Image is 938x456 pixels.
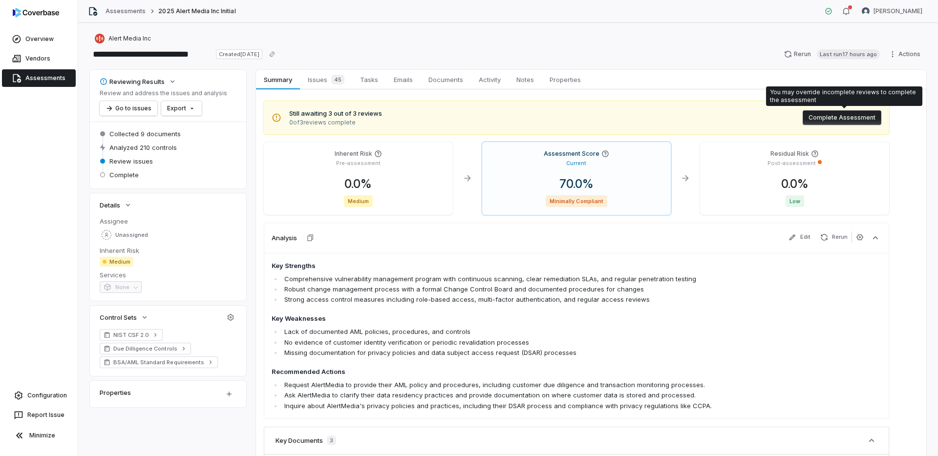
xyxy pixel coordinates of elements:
[272,261,759,271] h4: Key Strengths
[475,73,505,86] span: Activity
[109,157,153,166] span: Review issues
[304,73,348,86] span: Issues
[100,246,236,255] dt: Inherent Risk
[327,435,336,445] span: 3
[282,274,759,284] li: Comprehensive vulnerability management program with continuous scanning, clear remediation SLAs, ...
[425,73,467,86] span: Documents
[100,101,157,116] button: Go to issues
[336,160,381,167] p: Pre-assessment
[767,160,816,167] p: Post-assessment
[100,343,191,354] a: Due Dilligence Controls
[566,160,586,167] p: Current
[100,217,236,226] dt: Assignee
[356,73,382,86] span: Tasks
[25,74,65,82] span: Assessments
[25,35,54,43] span: Overview
[97,196,135,214] button: Details
[289,109,382,119] span: Still awaiting 3 out of 3 reviews
[816,231,852,243] button: Rerun
[2,30,76,48] a: Overview
[115,231,148,239] span: Unassigned
[263,45,281,63] button: Copy link
[773,177,816,191] span: 0.0 %
[272,233,297,242] h3: Analysis
[4,426,74,445] button: Minimize
[337,177,380,191] span: 0.0 %
[100,313,137,322] span: Control Sets
[552,177,601,191] span: 70.0 %
[25,55,50,62] span: Vendors
[289,119,382,126] span: 0 of 3 reviews complete
[100,77,165,86] div: Reviewing Results
[546,195,607,207] span: Minimally Compliant
[106,7,146,15] a: Assessments
[97,309,151,326] button: Control Sets
[216,49,262,59] span: Created [DATE]
[100,329,163,341] a: NIST CSF 2.0
[786,195,804,207] span: Low
[161,101,202,116] button: Export
[100,356,218,368] a: BSA/AML Standard Requirements
[778,47,886,62] button: RerunLast run17 hours ago
[97,73,179,90] button: Reviewing Results
[276,436,323,445] h3: Key Documents
[4,406,74,424] button: Report Issue
[113,358,204,366] span: BSA/AML Standard Requirements
[512,73,538,86] span: Notes
[272,314,759,324] h4: Key Weaknesses
[282,401,759,411] li: Inquire about AlertMedia's privacy policies and practices, including their DSAR process and compl...
[546,73,585,86] span: Properties
[856,4,928,19] button: Kyle Saud avatar[PERSON_NAME]
[886,47,926,62] button: Actions
[109,129,181,138] span: Collected 9 documents
[874,7,922,15] span: [PERSON_NAME]
[2,69,76,87] a: Assessments
[108,35,151,42] span: Alert Media Inc
[100,270,236,279] dt: Services
[770,88,918,104] div: You may override incomplete reviews to complete the assessment
[390,73,417,86] span: Emails
[282,348,759,358] li: Missing documentation for privacy policies and data subject access request (DSAR) processes
[282,337,759,348] li: No evidence of customer identity verification or periodic revalidation processes
[544,150,599,158] h4: Assessment Score
[92,30,154,47] button: https://alertmedia.com/Alert Media Inc
[862,7,870,15] img: Kyle Saud avatar
[113,345,177,352] span: Due Dilligence Controls
[260,73,296,86] span: Summary
[13,8,59,18] img: logo-D7KZi-bG.svg
[282,390,759,400] li: Ask AlertMedia to clarify their data residency practices and provide documentation on where custo...
[331,75,344,84] span: 45
[27,392,67,399] span: Configuration
[282,327,759,337] li: Lack of documented AML policies, procedures, and controls
[27,411,64,419] span: Report Issue
[109,170,139,179] span: Complete
[100,201,120,209] span: Details
[282,284,759,294] li: Robust change management process with a formal Change Control Board and documented procedures for...
[335,150,372,158] h4: Inherent Risk
[158,7,235,15] span: 2025 Alert Media Inc Initial
[100,257,133,267] span: Medium
[282,294,759,305] li: Strong access control measures including role-based access, multi-factor authentication, and regu...
[2,50,76,67] a: Vendors
[770,150,809,158] h4: Residual Risk
[272,367,759,377] h4: Recommended Actions
[817,49,880,59] span: Last run 17 hours ago
[100,89,227,97] p: Review and address the issues and analysis
[4,387,74,404] a: Configuration
[344,195,373,207] span: Medium
[113,331,149,339] span: NIST CSF 2.0
[29,432,55,439] span: Minimize
[785,231,814,243] button: Edit
[109,143,177,152] span: Analyzed 210 controls
[282,380,759,390] li: Request AlertMedia to provide their AML policy and procedures, including customer due diligence a...
[803,110,881,125] button: Complete Assessment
